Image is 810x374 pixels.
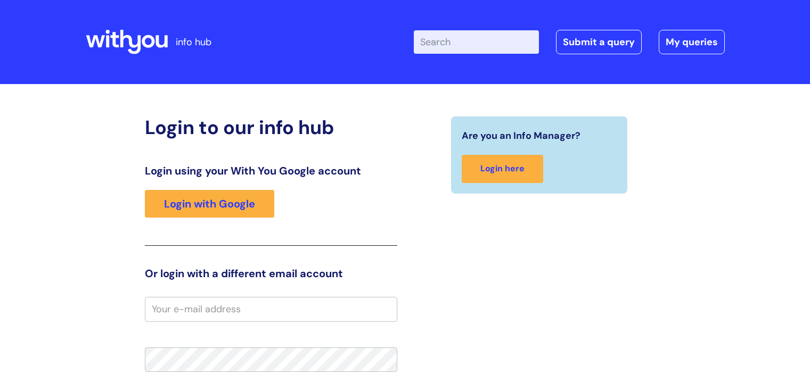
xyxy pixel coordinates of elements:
[145,164,397,177] h3: Login using your With You Google account
[176,34,211,51] p: info hub
[462,127,580,144] span: Are you an Info Manager?
[145,190,274,218] a: Login with Google
[462,155,543,183] a: Login here
[145,116,397,139] h2: Login to our info hub
[556,30,642,54] a: Submit a query
[659,30,725,54] a: My queries
[414,30,539,54] input: Search
[145,297,397,321] input: Your e-mail address
[145,267,397,280] h3: Or login with a different email account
